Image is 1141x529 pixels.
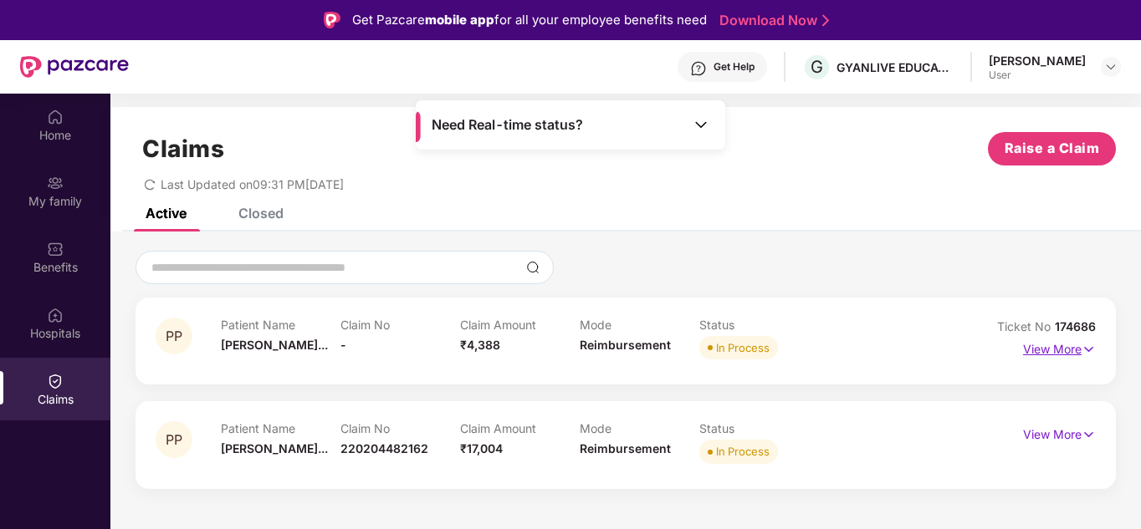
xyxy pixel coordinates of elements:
p: Patient Name [221,421,340,435]
img: svg+xml;base64,PHN2ZyB4bWxucz0iaHR0cDovL3d3dy53My5vcmcvMjAwMC9zdmciIHdpZHRoPSIxNyIgaGVpZ2h0PSIxNy... [1082,340,1096,359]
span: G [811,57,823,77]
img: svg+xml;base64,PHN2ZyBpZD0iSG9zcGl0YWxzIiB4bWxucz0iaHR0cDovL3d3dy53My5vcmcvMjAwMC9zdmciIHdpZHRoPS... [47,307,64,323]
div: Active [146,205,187,221]
span: [PERSON_NAME]... [221,338,328,352]
img: svg+xml;base64,PHN2ZyBpZD0iU2VhcmNoLTMyeDMyIiB4bWxucz0iaHR0cDovL3d3dy53My5vcmcvMjAwMC9zdmciIHdpZH... [526,261,540,274]
span: Reimbursement [580,441,671,455]
p: Patient Name [221,318,340,332]
span: 220204482162 [340,441,428,455]
span: Need Real-time status? [432,116,583,134]
p: Status [699,318,819,332]
p: Claim Amount [460,421,580,435]
img: svg+xml;base64,PHN2ZyBpZD0iQ2xhaW0iIHhtbG5zPSJodHRwOi8vd3d3LnczLm9yZy8yMDAwL3N2ZyIgd2lkdGg9IjIwIi... [47,373,64,389]
p: Claim No [340,318,460,332]
img: svg+xml;base64,PHN2ZyBpZD0iSGVscC0zMngzMiIgeG1sbnM9Imh0dHA6Ly93d3cudzMub3JnLzIwMDAvc3ZnIiB3aWR0aD... [690,60,707,77]
img: svg+xml;base64,PHN2ZyBpZD0iSG9tZSIgeG1sbnM9Imh0dHA6Ly93d3cudzMub3JnLzIwMDAvc3ZnIiB3aWR0aD0iMjAiIG... [47,109,64,125]
div: In Process [716,443,770,460]
div: Get Pazcare for all your employee benefits need [352,10,707,30]
h1: Claims [142,135,224,163]
span: PP [166,329,182,343]
p: Claim No [340,421,460,435]
button: Raise a Claim [988,132,1116,165]
div: Closed [238,205,284,221]
div: In Process [716,339,770,356]
p: Claim Amount [460,318,580,332]
div: [PERSON_NAME] [989,53,1086,69]
div: User [989,69,1086,82]
p: Status [699,421,819,435]
img: svg+xml;base64,PHN2ZyBpZD0iQmVuZWZpdHMiIHhtbG5zPSJodHRwOi8vd3d3LnczLm9yZy8yMDAwL3N2ZyIgd2lkdGg9Ij... [47,241,64,257]
span: Last Updated on 09:31 PM[DATE] [161,177,344,191]
p: View More [1023,421,1096,444]
span: Ticket No [997,319,1055,333]
a: Download Now [719,12,824,29]
img: svg+xml;base64,PHN2ZyB3aWR0aD0iMjAiIGhlaWdodD0iMjAiIHZpZXdCb3g9IjAgMCAyMCAyMCIgZmlsbD0ibm9uZSIgeG... [47,175,64,191]
span: 174686 [1055,319,1096,333]
p: Mode [580,421,699,435]
div: Get Help [714,60,755,74]
img: svg+xml;base64,PHN2ZyBpZD0iRHJvcGRvd24tMzJ4MzIiIHhtbG5zPSJodHRwOi8vd3d3LnczLm9yZy8yMDAwL3N2ZyIgd2... [1104,60,1118,74]
p: Mode [580,318,699,332]
span: PP [166,433,182,447]
img: Stroke [822,12,829,29]
span: redo [144,177,156,191]
strong: mobile app [425,12,494,28]
span: - [340,338,346,352]
img: svg+xml;base64,PHN2ZyB4bWxucz0iaHR0cDovL3d3dy53My5vcmcvMjAwMC9zdmciIHdpZHRoPSIxNyIgaGVpZ2h0PSIxNy... [1082,425,1096,444]
span: ₹17,004 [460,441,503,455]
p: View More [1023,336,1096,359]
span: Raise a Claim [1005,138,1100,159]
div: GYANLIVE EDUCATION PRIVATE LIMITED [837,59,954,75]
span: [PERSON_NAME]... [221,441,328,455]
img: New Pazcare Logo [20,56,129,78]
span: ₹4,388 [460,338,500,352]
img: Logo [324,12,340,28]
img: Toggle Icon [693,116,709,133]
span: Reimbursement [580,338,671,352]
